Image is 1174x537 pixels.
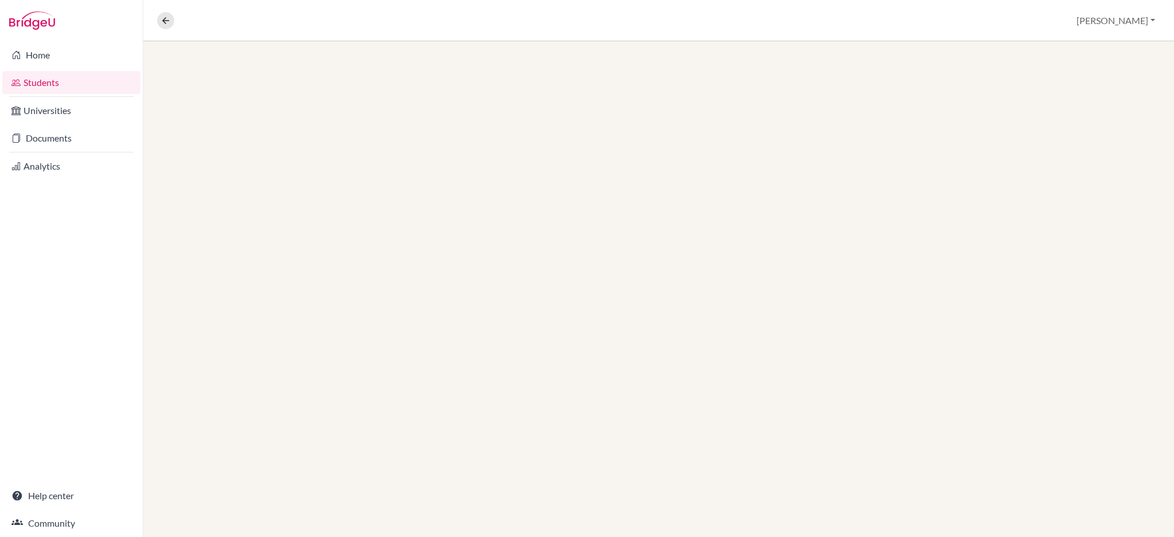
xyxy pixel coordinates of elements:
[2,71,140,94] a: Students
[2,512,140,535] a: Community
[2,44,140,66] a: Home
[2,99,140,122] a: Universities
[2,155,140,178] a: Analytics
[9,11,55,30] img: Bridge-U
[1071,10,1160,32] button: [PERSON_NAME]
[2,484,140,507] a: Help center
[2,127,140,150] a: Documents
